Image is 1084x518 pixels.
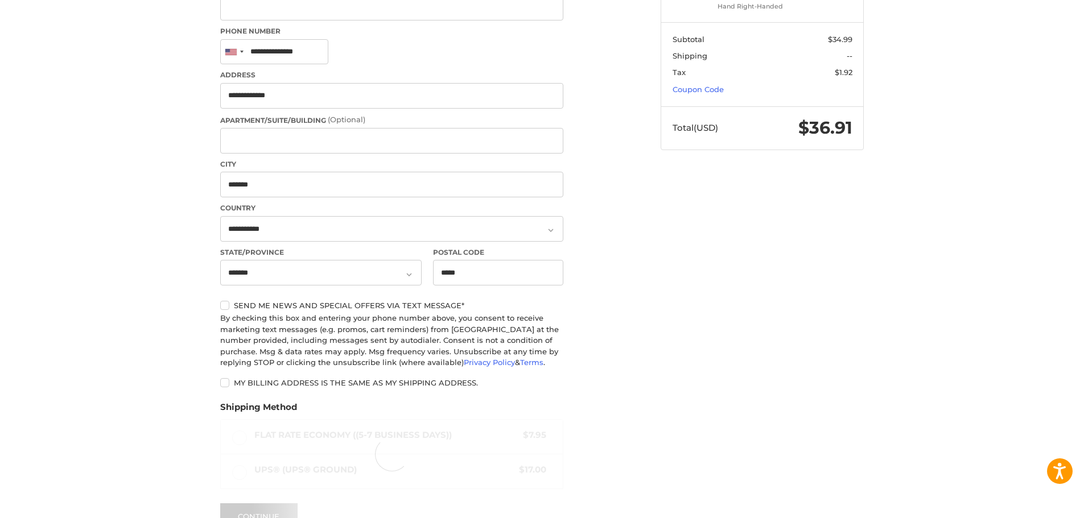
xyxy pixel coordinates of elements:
[220,114,563,126] label: Apartment/Suite/Building
[835,68,852,77] span: $1.92
[220,401,297,419] legend: Shipping Method
[220,313,563,368] div: By checking this box and entering your phone number above, you consent to receive marketing text ...
[220,70,563,80] label: Address
[718,2,805,11] li: Hand Right-Handed
[828,35,852,44] span: $34.99
[673,68,686,77] span: Tax
[220,247,422,258] label: State/Province
[673,85,724,94] a: Coupon Code
[464,358,515,367] a: Privacy Policy
[220,378,563,387] label: My billing address is the same as my shipping address.
[798,117,852,138] span: $36.91
[673,122,718,133] span: Total (USD)
[220,203,563,213] label: Country
[847,51,852,60] span: --
[520,358,543,367] a: Terms
[220,26,563,36] label: Phone Number
[433,247,564,258] label: Postal Code
[328,115,365,124] small: (Optional)
[673,35,704,44] span: Subtotal
[673,51,707,60] span: Shipping
[220,159,563,169] label: City
[221,40,247,64] div: United States: +1
[220,301,563,310] label: Send me news and special offers via text message*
